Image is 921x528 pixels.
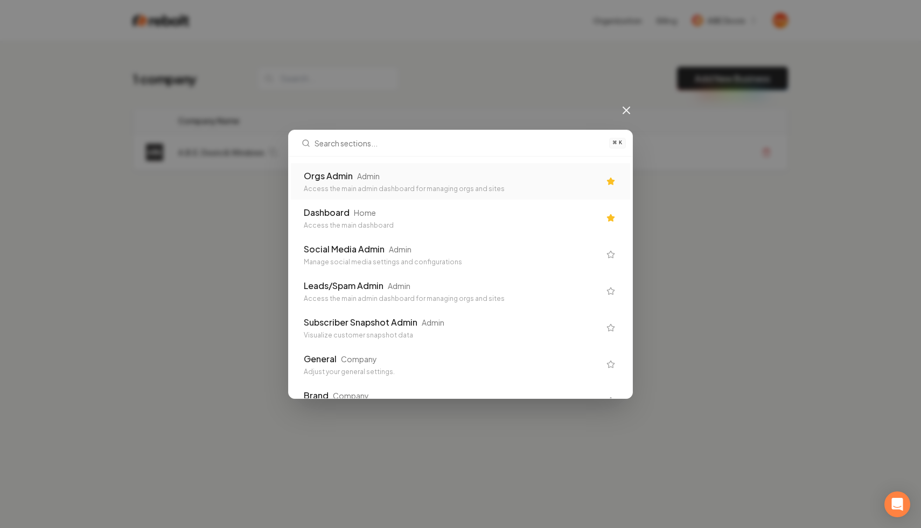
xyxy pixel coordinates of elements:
[304,331,600,340] div: Visualize customer snapshot data
[304,170,353,182] div: Orgs Admin
[304,353,337,365] div: General
[304,389,329,402] div: Brand
[304,206,350,219] div: Dashboard
[289,157,632,398] div: Search sections...
[422,317,444,328] div: Admin
[884,491,910,517] div: Open Intercom Messenger
[304,368,600,376] div: Adjust your general settings.
[304,279,383,292] div: Leads/Spam Admin
[304,294,600,303] div: Access the main admin dashboard for managing orgs and sites
[389,244,411,255] div: Admin
[304,221,600,230] div: Access the main dashboard
[304,243,385,256] div: Social Media Admin
[388,280,410,291] div: Admin
[304,185,600,193] div: Access the main admin dashboard for managing orgs and sites
[315,130,603,156] input: Search sections...
[304,258,600,266] div: Manage social media settings and configurations
[357,171,380,181] div: Admin
[333,390,369,401] div: Company
[354,207,376,218] div: Home
[341,354,377,364] div: Company
[304,316,417,329] div: Subscriber Snapshot Admin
